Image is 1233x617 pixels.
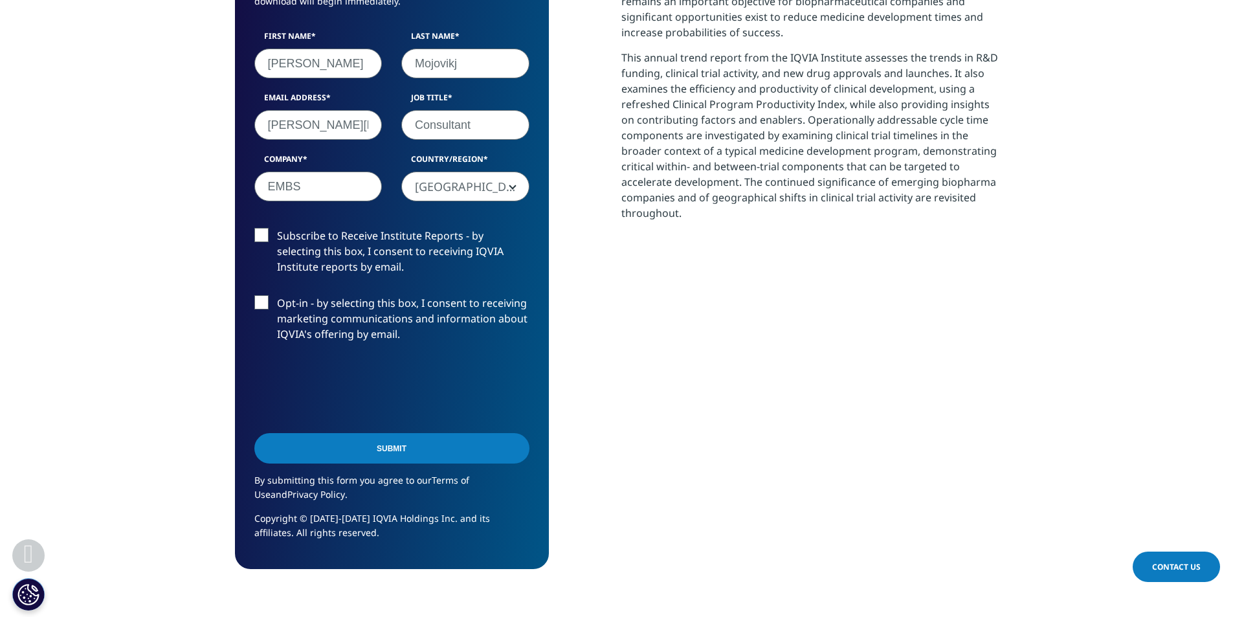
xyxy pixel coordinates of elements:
[254,433,529,464] input: Submit
[401,153,529,172] label: Country/Region
[621,50,999,230] p: This annual trend report from the IQVIA Institute assesses the trends in R&D funding, clinical tr...
[254,511,529,550] p: Copyright © [DATE]-[DATE] IQVIA Holdings Inc. and its affiliates. All rights reserved.
[254,30,383,49] label: First Name
[254,295,529,349] label: Opt-in - by selecting this box, I consent to receiving marketing communications and information a...
[1152,561,1201,572] span: Contact Us
[254,153,383,172] label: Company
[401,92,529,110] label: Job Title
[254,92,383,110] label: Email Address
[401,172,529,201] span: Slovakia
[254,473,529,511] p: By submitting this form you agree to our and .
[287,488,345,500] a: Privacy Policy
[1133,552,1220,582] a: Contact Us
[254,228,529,282] label: Subscribe to Receive Institute Reports - by selecting this box, I consent to receiving IQVIA Inst...
[254,363,451,413] iframe: reCAPTCHA
[401,30,529,49] label: Last Name
[402,172,529,202] span: Slovakia
[12,578,45,611] button: Ustawienia plików cookie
